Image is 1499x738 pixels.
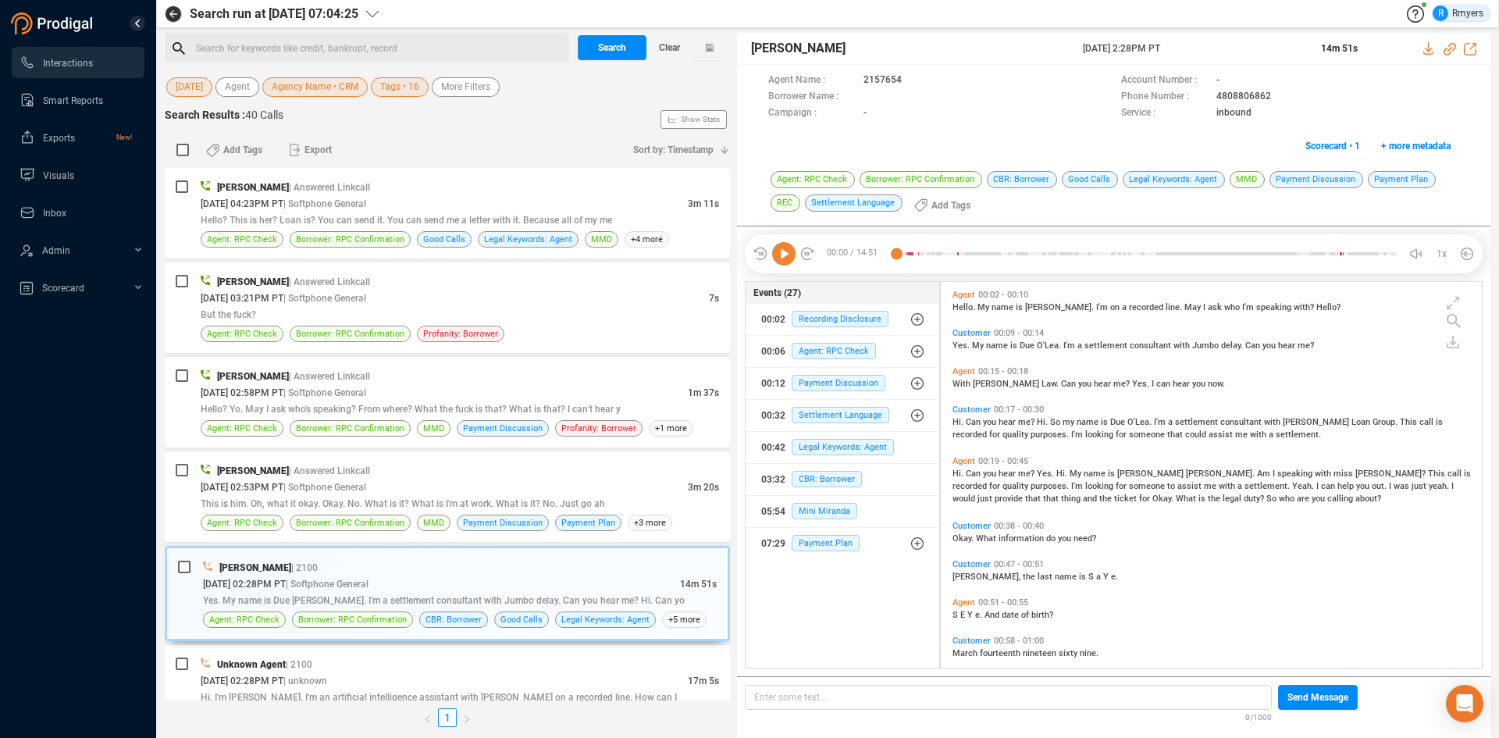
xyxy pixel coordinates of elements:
[1058,533,1074,544] span: you
[296,232,404,247] span: Borrower: RPC Confirmation
[761,435,785,460] div: 00:42
[1088,572,1096,582] span: S
[1381,134,1451,159] span: + more metadata
[1037,340,1063,351] span: O'Lea.
[1351,417,1373,427] span: Loan
[217,276,289,287] span: [PERSON_NAME]
[1037,469,1056,479] span: Yes.
[1063,417,1077,427] span: my
[203,579,286,590] span: [DATE] 02:28PM PT
[792,535,860,551] span: Payment Plan
[1002,430,1031,440] span: quality
[792,471,862,487] span: CBR: Borrower
[201,198,283,209] span: [DATE] 04:23PM PT
[1078,379,1094,389] span: you
[1156,379,1173,389] span: can
[1250,430,1269,440] span: with
[20,159,132,191] a: Visuals
[1050,417,1063,427] span: So
[176,77,203,97] span: [DATE]
[1129,302,1166,312] span: recorded
[1016,302,1025,312] span: is
[1130,340,1173,351] span: consultant
[207,515,277,530] span: Agent: RPC Check
[761,371,785,396] div: 00:12
[219,562,291,573] span: [PERSON_NAME]
[1355,494,1381,504] span: about?
[201,404,621,415] span: Hello? Yo. May I ask who's speaking? From where? What the fuck is that? What is that? I can't hear y
[1043,494,1061,504] span: that
[1071,430,1085,440] span: I'm
[1429,481,1451,491] span: yeah.
[11,12,97,34] img: prodigal-logo
[1264,417,1283,427] span: with
[983,417,999,427] span: you
[1031,481,1071,491] span: purposes.
[1436,417,1443,427] span: is
[659,35,680,60] span: Clear
[1056,469,1070,479] span: Hi.
[966,417,983,427] span: Can
[201,293,283,304] span: [DATE] 03:21PM PT
[296,515,404,530] span: Borrower: RPC Confirmation
[296,421,404,436] span: Borrower: RPC Confirmation
[43,95,103,106] span: Smart Reports
[646,35,693,60] button: Clear
[952,379,973,389] span: With
[1235,430,1250,440] span: me
[1096,302,1110,312] span: I'm
[995,494,1025,504] span: provide
[977,302,992,312] span: My
[952,430,989,440] span: recorded
[1074,533,1096,544] span: need?
[12,84,144,116] li: Smart Reports
[201,387,283,398] span: [DATE] 02:58PM PT
[286,579,369,590] span: | Softphone General
[973,379,1041,389] span: [PERSON_NAME]
[1209,430,1235,440] span: assist
[1437,241,1447,266] span: 1x
[1038,572,1055,582] span: last
[1071,481,1085,491] span: I'm
[215,77,259,97] button: Agent
[1373,417,1400,427] span: Group.
[283,482,366,493] span: | Softphone General
[1018,469,1037,479] span: me?
[1154,417,1168,427] span: I'm
[1108,469,1117,479] span: is
[688,387,719,398] span: 1m 37s
[423,232,465,247] span: Good Calls
[432,77,500,97] button: More Filters
[989,430,1002,440] span: for
[42,283,84,294] span: Scorecard
[999,533,1046,544] span: information
[761,531,785,556] div: 07:29
[165,546,730,641] div: [PERSON_NAME]| 2100[DATE] 02:28PM PT| Softphone General14m 51sYes. My name is Due [PERSON_NAME]. ...
[1152,494,1176,504] span: Okay.
[262,77,368,97] button: Agency Name • CRM
[1221,340,1245,351] span: delay.
[1084,469,1108,479] span: name
[1166,302,1184,312] span: line.
[746,464,940,495] button: 03:32CBR: Borrower
[1277,469,1315,479] span: speaking
[931,193,970,218] span: Add Tags
[952,533,976,544] span: Okay.
[463,421,543,436] span: Payment Discussion
[966,469,983,479] span: Can
[12,47,144,78] li: Interactions
[207,326,277,341] span: Agent: RPC Check
[1269,430,1276,440] span: a
[217,182,289,193] span: [PERSON_NAME]
[1096,572,1103,582] span: a
[1167,481,1177,491] span: to
[1094,379,1113,389] span: hear
[1110,417,1127,427] span: Due
[1117,469,1186,479] span: [PERSON_NAME]
[20,84,132,116] a: Smart Reports
[989,481,1002,491] span: for
[1316,481,1321,491] span: I
[1139,494,1152,504] span: for
[1297,134,1369,159] button: Scorecard • 1
[43,133,75,144] span: Exports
